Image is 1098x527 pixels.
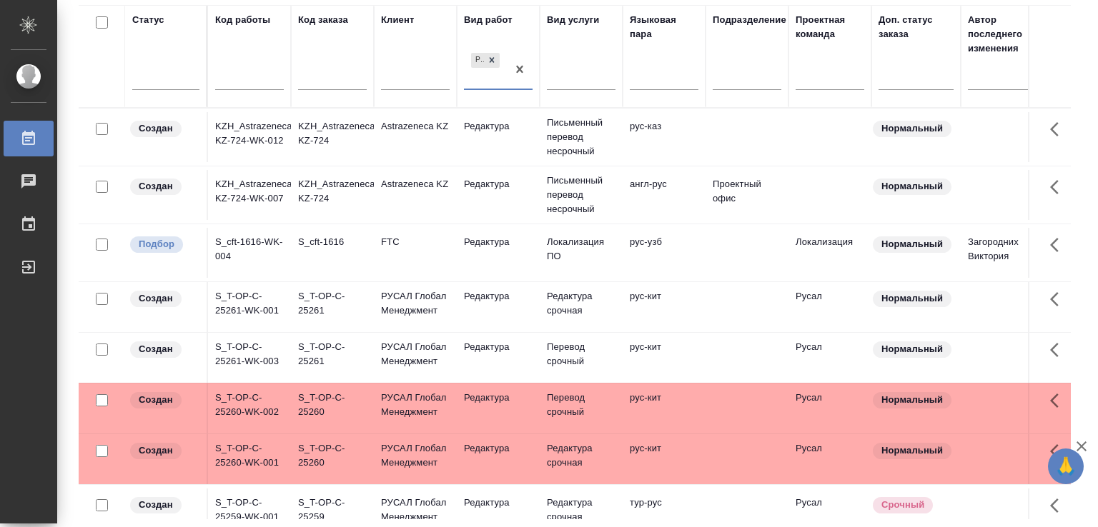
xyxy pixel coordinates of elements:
[788,228,871,278] td: Локализация
[881,498,924,512] p: Срочный
[139,179,173,194] p: Создан
[208,112,291,162] td: KZH_Astrazeneca-KZ-724-WK-012
[881,291,943,306] p: Нормальный
[139,443,173,458] p: Создан
[208,434,291,484] td: S_T-OP-C-25260-WK-001
[139,498,173,512] p: Создан
[623,383,706,433] td: рус-кит
[208,282,291,332] td: S_T-OP-C-25261-WK-001
[129,235,199,254] div: Можно подбирать исполнителей
[623,333,706,383] td: рус-кит
[381,13,414,27] div: Клиент
[381,441,450,470] p: РУСАЛ Глобал Менеджмент
[139,237,174,251] p: Подбор
[208,333,291,383] td: S_T-OP-C-25261-WK-003
[881,393,943,407] p: Нормальный
[298,391,367,419] div: S_T-OP-C-25260
[208,383,291,433] td: S_T-OP-C-25260-WK-002
[1042,228,1076,262] button: Здесь прячутся важные кнопки
[139,393,173,407] p: Создан
[547,496,615,524] p: Редактура срочная
[1042,434,1076,468] button: Здесь прячутся важные кнопки
[1048,448,1084,484] button: 🙏
[298,177,367,206] div: KZH_Astrazeneca-KZ-724
[470,51,501,69] div: Редактура
[298,289,367,318] div: S_T-OP-C-25261
[968,13,1037,56] div: Автор последнего изменения
[547,441,615,470] p: Редактура срочная
[464,496,533,510] p: Редактура
[1042,488,1076,523] button: Здесь прячутся важные кнопки
[381,289,450,318] p: РУСАЛ Глобал Менеджмент
[298,441,367,470] div: S_T-OP-C-25260
[1042,383,1076,418] button: Здесь прячутся важные кнопки
[788,282,871,332] td: Русал
[879,13,954,41] div: Доп. статус заказа
[139,291,173,306] p: Создан
[129,391,199,410] div: Заказ еще не согласован с клиентом, искать исполнителей рано
[129,496,199,515] div: Заказ еще не согласован с клиентом, искать исполнителей рано
[547,13,600,27] div: Вид услуги
[464,13,513,27] div: Вид работ
[471,53,484,68] div: Редактура
[796,13,864,41] div: Проектная команда
[381,496,450,524] p: РУСАЛ Глобал Менеджмент
[298,496,367,524] div: S_T-OP-C-25259
[298,235,367,249] div: S_cft-1616
[129,289,199,308] div: Заказ еще не согласован с клиентом, искать исполнителей рано
[788,434,871,484] td: Русал
[464,340,533,354] p: Редактура
[381,235,450,249] p: FTC
[623,112,706,162] td: рус-каз
[1042,282,1076,316] button: Здесь прячутся важные кнопки
[381,177,450,191] p: Astrazeneca KZ
[547,289,615,318] p: Редактура срочная
[547,116,615,159] p: Письменный перевод несрочный
[713,13,786,27] div: Подразделение
[464,177,533,191] p: Редактура
[464,441,533,456] p: Редактура
[464,391,533,405] p: Редактура
[788,333,871,383] td: Русал
[129,340,199,359] div: Заказ еще не согласован с клиентом, искать исполнителей рано
[1054,451,1078,481] span: 🙏
[381,119,450,134] p: Astrazeneca KZ
[881,443,943,458] p: Нормальный
[464,289,533,303] p: Редактура
[706,170,788,220] td: Проектный офис
[129,441,199,461] div: Заказ еще не согласован с клиентом, искать исполнителей рано
[1042,333,1076,367] button: Здесь прячутся важные кнопки
[129,119,199,139] div: Заказ еще не согласован с клиентом, искать исполнителей рано
[788,383,871,433] td: Русал
[464,235,533,249] p: Редактура
[623,282,706,332] td: рус-кит
[961,228,1044,278] td: Загородних Виктория
[881,342,943,356] p: Нормальный
[129,177,199,196] div: Заказ еще не согласован с клиентом, искать исполнителей рано
[547,340,615,368] p: Перевод срочный
[881,121,943,136] p: Нормальный
[623,228,706,278] td: рус-узб
[1042,170,1076,204] button: Здесь прячутся важные кнопки
[881,237,943,251] p: Нормальный
[381,340,450,368] p: РУСАЛ Глобал Менеджмент
[298,340,367,368] div: S_T-OP-C-25261
[1042,112,1076,146] button: Здесь прячутся важные кнопки
[464,119,533,134] p: Редактура
[298,119,367,148] div: KZH_Astrazeneca-KZ-724
[139,121,173,136] p: Создан
[630,13,698,41] div: Языковая пара
[623,434,706,484] td: рус-кит
[208,228,291,278] td: S_cft-1616-WK-004
[381,391,450,419] p: РУСАЛ Глобал Менеджмент
[298,13,348,27] div: Код заказа
[547,174,615,216] p: Письменный перевод несрочный
[881,179,943,194] p: Нормальный
[623,170,706,220] td: англ-рус
[139,342,173,356] p: Создан
[132,13,164,27] div: Статус
[547,391,615,419] p: Перевод срочный
[208,170,291,220] td: KZH_Astrazeneca-KZ-724-WK-007
[215,13,270,27] div: Код работы
[547,235,615,263] p: Локализация ПО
